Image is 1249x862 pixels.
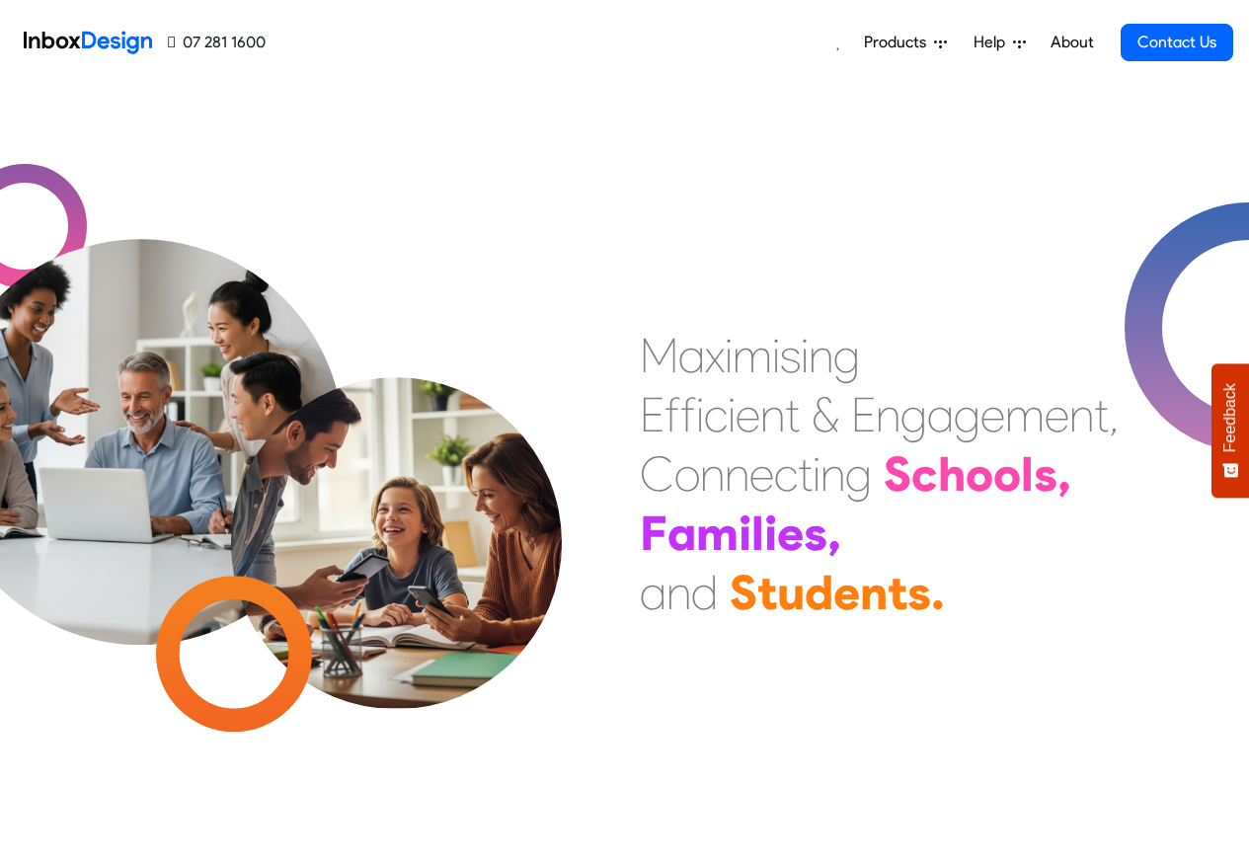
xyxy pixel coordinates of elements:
div: d [691,563,718,622]
div: t [757,563,777,622]
div: n [876,385,900,444]
div: m [733,326,772,385]
div: t [785,385,800,444]
div: F [640,504,667,563]
div: s [804,504,827,563]
div: t [1094,385,1109,444]
a: Help [966,23,1034,62]
div: C [640,444,674,504]
div: f [664,385,680,444]
div: i [801,326,809,385]
span: Products [864,31,934,54]
div: S [884,444,911,504]
div: i [696,385,704,444]
div: e [749,444,774,504]
div: i [764,504,777,563]
div: & [812,385,839,444]
div: i [772,326,780,385]
div: E [640,385,664,444]
span: Help [974,31,1013,54]
div: d [805,563,833,622]
div: n [820,444,845,504]
div: o [674,444,700,504]
div: i [813,444,820,504]
button: Feedback - Show survey [1211,363,1249,498]
div: l [751,504,764,563]
div: n [860,563,888,622]
div: Maximising Efficient & Engagement, Connecting Schools, Families, and Students. [640,326,1119,622]
div: t [798,444,813,504]
div: s [907,563,931,622]
div: s [780,326,801,385]
div: , [827,504,841,563]
div: a [640,563,666,622]
div: o [993,444,1021,504]
div: s [1034,444,1057,504]
div: M [640,326,678,385]
div: , [1057,444,1071,504]
div: n [725,444,749,504]
div: . [931,563,945,622]
div: t [888,563,907,622]
div: g [845,444,872,504]
div: g [833,326,860,385]
div: o [966,444,993,504]
a: Contact Us [1121,24,1233,61]
div: a [667,504,696,563]
div: , [1109,385,1119,444]
div: n [760,385,785,444]
div: m [1005,385,1045,444]
div: x [705,326,725,385]
div: n [666,563,691,622]
div: c [704,385,728,444]
a: Products [856,23,955,62]
div: c [911,444,938,504]
div: f [680,385,696,444]
div: S [730,563,757,622]
div: i [728,385,736,444]
div: u [777,563,805,622]
div: a [927,385,954,444]
div: g [954,385,980,444]
div: e [777,504,804,563]
img: parents_with_child.png [190,295,603,709]
div: l [1021,444,1034,504]
div: e [833,563,860,622]
div: i [725,326,733,385]
div: i [739,504,751,563]
div: m [696,504,739,563]
div: h [938,444,966,504]
div: g [900,385,927,444]
a: 07 281 1600 [168,31,266,54]
div: a [678,326,705,385]
div: n [809,326,833,385]
div: c [774,444,798,504]
div: e [736,385,760,444]
div: e [1045,385,1069,444]
a: About [1045,23,1099,62]
div: e [980,385,1005,444]
div: n [1069,385,1094,444]
span: Feedback [1221,383,1239,452]
div: E [851,385,876,444]
div: n [700,444,725,504]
